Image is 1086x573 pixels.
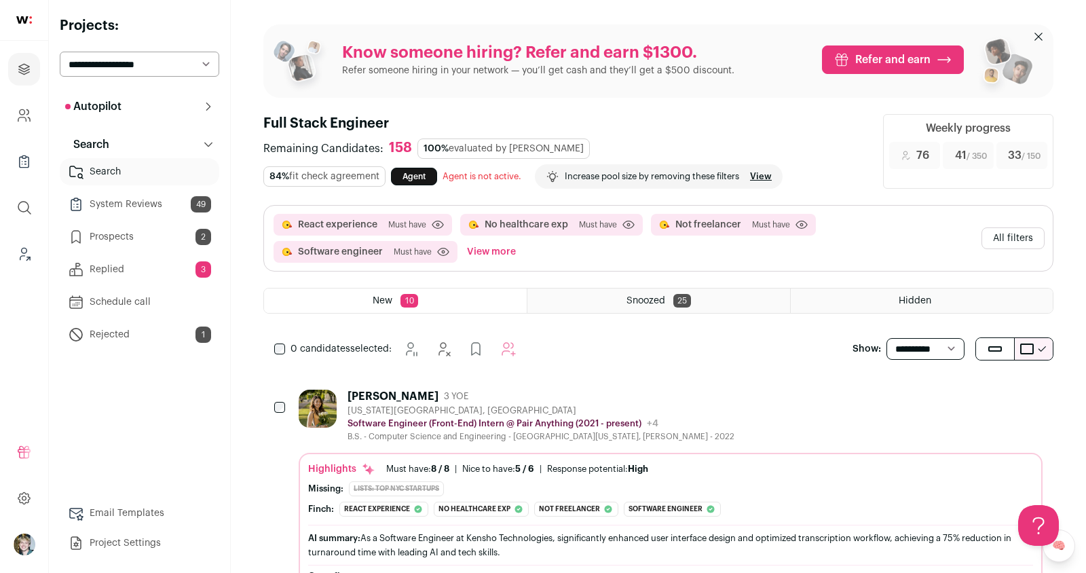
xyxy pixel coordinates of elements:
a: Company and ATS Settings [8,99,40,132]
iframe: Toggle Customer Support [1018,505,1059,546]
div: Software engineer [624,502,721,517]
div: No healthcare exp [434,502,529,517]
span: 0 candidates [291,344,350,354]
span: Must have [394,246,432,257]
a: Hidden [791,289,1053,313]
span: 10 [400,294,418,308]
span: 3 [195,261,211,278]
a: Search [60,158,219,185]
img: referral_people_group_1-3817b86375c0e7f77b15e9e1740954ef64e1f78137dd7e9f4ff27367cb2cd09a.png [271,35,331,95]
ul: | | [386,464,648,475]
button: Software engineer [298,245,383,259]
div: Missing: [308,483,343,494]
span: / 150 [1022,152,1041,160]
div: fit check agreement [263,166,386,187]
h1: Full Stack Engineer [263,114,867,133]
span: 2 [195,229,211,245]
span: Agent is not active. [443,172,521,181]
a: Agent [391,168,437,185]
div: [US_STATE][GEOGRAPHIC_DATA], [GEOGRAPHIC_DATA] [348,405,734,416]
img: 2e75324362b1e65a86dbe4ea75c1c14779588f952e3c8c0a23fd88442f8e4831.jpg [299,390,337,428]
div: Nice to have: [462,464,534,475]
span: / 350 [967,152,987,160]
a: Projects [8,53,40,86]
a: Project Settings [60,530,219,557]
div: Lists: Top NYC Startups [349,481,444,496]
span: 76 [916,147,929,164]
button: Autopilot [60,93,219,120]
span: selected: [291,342,392,356]
button: React experience [298,218,377,232]
a: Prospects2 [60,223,219,251]
p: Show: [853,342,881,356]
div: Response potential: [547,464,648,475]
a: Leads (Backoffice) [8,238,40,270]
div: Must have: [386,464,449,475]
span: 5 / 6 [515,464,534,473]
button: Not freelancer [675,218,741,232]
span: Must have [752,219,790,230]
div: Highlights [308,462,375,476]
h2: Projects: [60,16,219,35]
button: View more [464,241,519,263]
span: 100% [424,144,449,153]
button: Snooze [397,335,424,363]
a: Company Lists [8,145,40,178]
img: wellfound-shorthand-0d5821cbd27db2630d0214b213865d53afaa358527fdda9d0ea32b1df1b89c2c.svg [16,16,32,24]
img: referral_people_group_2-7c1ec42c15280f3369c0665c33c00ed472fd7f6af9dd0ec46c364f9a93ccf9a4.png [975,33,1034,98]
a: Refer and earn [822,45,964,74]
span: 1 [195,327,211,343]
div: Not freelancer [534,502,618,517]
p: Search [65,136,109,153]
span: High [628,464,648,473]
span: Must have [388,219,426,230]
span: Snoozed [626,296,665,306]
a: Schedule call [60,289,219,316]
div: evaluated by [PERSON_NAME] [417,138,590,159]
span: AI summary: [308,534,360,542]
div: As a Software Engineer at Kensho Technologies, significantly enhanced user interface design and o... [308,531,1033,559]
div: B.S. - Computer Science and Engineering - [GEOGRAPHIC_DATA][US_STATE], [PERSON_NAME] - 2022 [348,431,734,442]
a: View [750,171,772,182]
button: Hide [430,335,457,363]
button: All filters [981,227,1045,249]
p: Autopilot [65,98,121,115]
p: Increase pool size by removing these filters [565,171,739,182]
span: 49 [191,196,211,212]
span: 41 [955,147,987,164]
a: Replied3 [60,256,219,283]
a: Rejected1 [60,321,219,348]
span: Remaining Candidates: [263,141,383,157]
a: Email Templates [60,500,219,527]
p: Software Engineer (Front-End) Intern @ Pair Anything (2021 - present) [348,418,641,429]
button: Add to Autopilot [495,335,522,363]
p: Refer someone hiring in your network — you’ll get cash and they’ll get a $500 discount. [342,64,734,77]
div: 158 [389,140,412,157]
p: Know someone hiring? Refer and earn $1300. [342,42,734,64]
button: No healthcare exp [485,218,568,232]
span: New [373,296,392,306]
button: Open dropdown [14,534,35,555]
div: Weekly progress [926,120,1011,136]
button: Add to Prospects [462,335,489,363]
span: 33 [1008,147,1041,164]
span: 84% [269,172,289,181]
div: Finch: [308,504,334,515]
a: System Reviews49 [60,191,219,218]
div: React experience [339,502,428,517]
span: 3 YOE [444,391,468,402]
a: Snoozed 25 [527,289,789,313]
span: 25 [673,294,691,308]
span: Hidden [899,296,931,306]
span: +4 [647,419,658,428]
img: 6494470-medium_jpg [14,534,35,555]
span: Must have [579,219,617,230]
a: 🧠 [1043,530,1075,562]
span: 8 / 8 [431,464,449,473]
button: Search [60,131,219,158]
div: [PERSON_NAME] [348,390,438,403]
